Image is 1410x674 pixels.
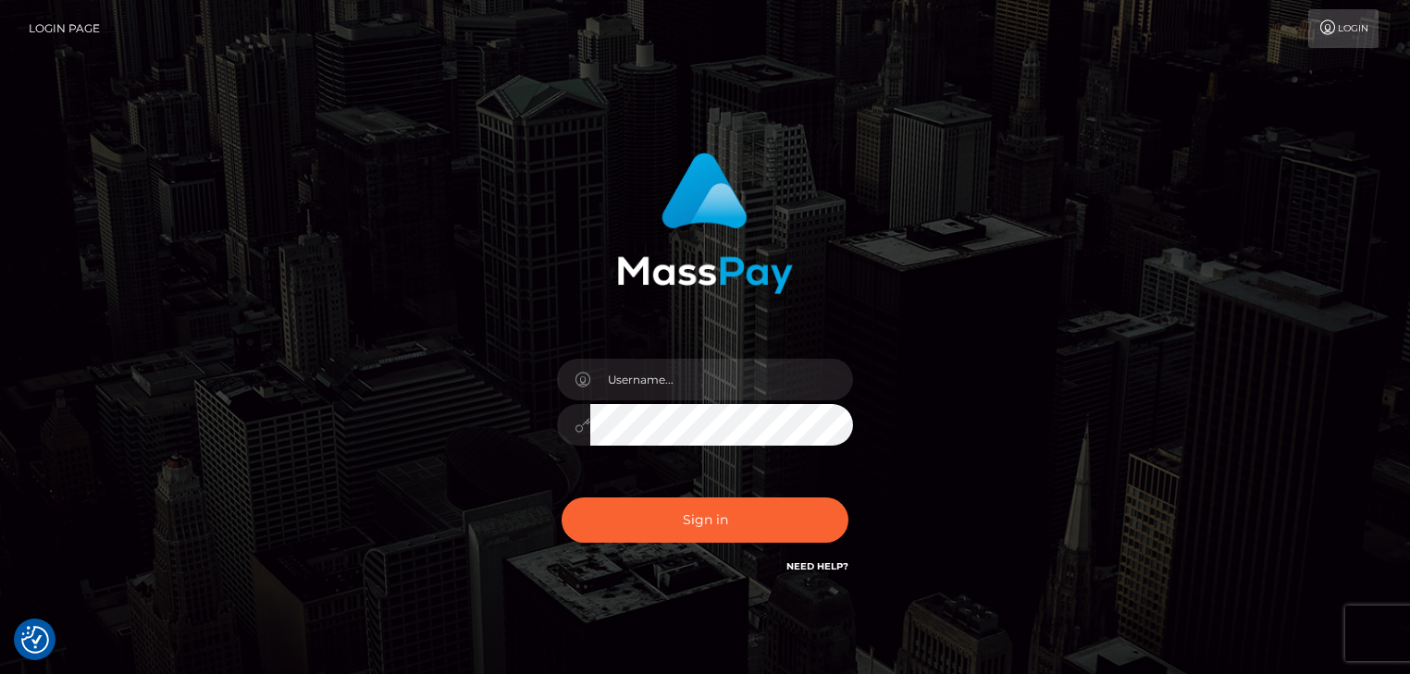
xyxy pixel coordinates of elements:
img: MassPay Login [617,153,793,294]
a: Login [1308,9,1379,48]
a: Login Page [29,9,100,48]
button: Sign in [562,497,848,543]
input: Username... [590,359,853,400]
button: Consent Preferences [21,626,49,654]
img: Revisit consent button [21,626,49,654]
a: Need Help? [786,560,848,572]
